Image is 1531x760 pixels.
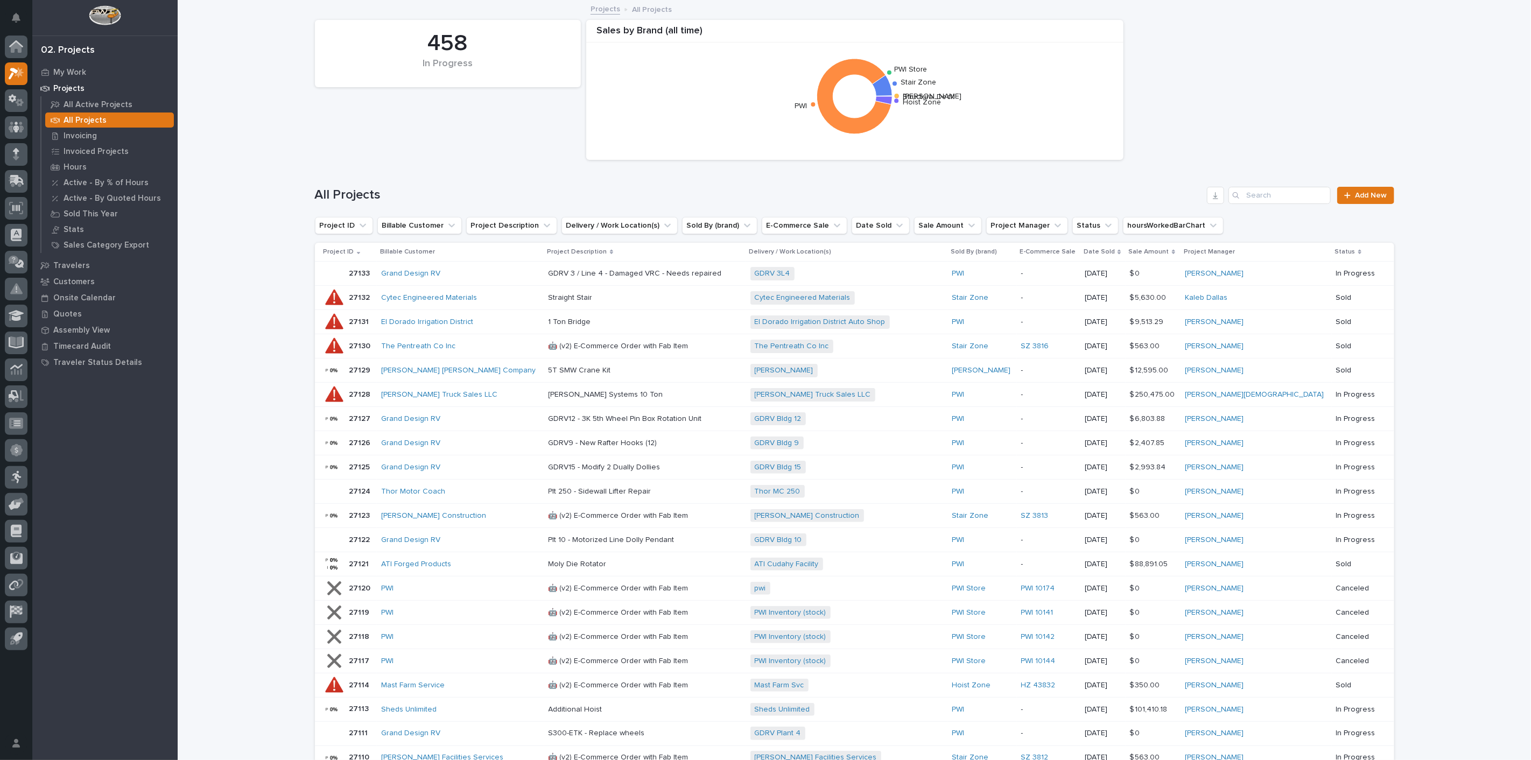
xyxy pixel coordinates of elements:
p: 🤖 (v2) E-Commerce Order with Fab Item [549,606,691,617]
p: [DATE] [1085,269,1121,278]
a: PWI Store [952,584,986,593]
p: Invoiced Projects [64,147,129,157]
tr: 2712227122 Grand Design RV Plt 10 - Motorized Line Dolly PendantPlt 10 - Motorized Line Dolly Pen... [315,528,1394,552]
a: [PERSON_NAME][DEMOGRAPHIC_DATA] [1185,390,1324,399]
a: PWI [952,269,964,278]
a: PWI Inventory (stock) [755,608,826,617]
p: 27122 [349,533,373,545]
p: 27121 [349,558,371,569]
p: In Progress [1336,536,1377,545]
p: Customers [53,277,95,287]
div: Search [1228,187,1331,204]
a: PWI [952,487,964,496]
a: Traveler Status Details [32,354,178,370]
p: Plt 10 - Motorized Line Dolly Pendant [549,533,677,545]
a: Grand Design RV [381,536,440,545]
button: Billable Customer [377,217,462,234]
a: [PERSON_NAME] [1185,560,1244,569]
a: ATI Cudahy Facility [755,560,819,569]
tr: 2711327113 Sheds Unlimited Additional HoistAdditional Hoist Sheds Unlimited PWI -[DATE]$ 101,410.... [315,697,1394,721]
a: PWI Inventory (stock) [755,632,826,642]
p: 🤖 (v2) E-Commerce Order with Fab Item [549,582,691,593]
p: 27124 [349,485,373,496]
a: Grand Design RV [381,269,440,278]
p: [DATE] [1085,463,1121,472]
a: All Active Projects [41,97,178,112]
p: $ 2,993.84 [1130,461,1168,472]
button: E-Commerce Sale [762,217,847,234]
button: Project ID [315,217,373,234]
a: Kaleb Dallas [1185,293,1227,302]
a: Sales Category Export [41,237,178,252]
a: Quotes [32,306,178,322]
a: [PERSON_NAME] Construction [755,511,860,520]
p: 27127 [349,412,373,424]
p: [DATE] [1085,318,1121,327]
a: Invoicing [41,128,178,143]
p: 27126 [349,437,373,448]
text: Stair Zone [901,79,937,86]
p: 27132 [349,291,373,302]
p: Straight Stair [549,291,595,302]
p: [DATE] [1085,342,1121,351]
a: PWI [381,657,394,666]
text: PWI [795,103,807,110]
a: [PERSON_NAME] [1185,705,1244,714]
p: Active - By % of Hours [64,178,149,188]
tr: 2712027120 PWI 🤖 (v2) E-Commerce Order with Fab Item🤖 (v2) E-Commerce Order with Fab Item pwi PWI... [315,576,1394,600]
a: PWI [381,632,394,642]
a: [PERSON_NAME] [1185,342,1244,351]
tr: 2711927119 PWI 🤖 (v2) E-Commerce Order with Fab Item🤖 (v2) E-Commerce Order with Fab Item PWI Inv... [315,600,1394,624]
div: In Progress [333,58,563,81]
a: ATI Forged Products [381,560,451,569]
p: $ 250,475.00 [1130,388,1177,399]
p: In Progress [1336,269,1377,278]
a: [PERSON_NAME] [1185,657,1244,666]
a: PWI 10144 [1021,657,1056,666]
tr: 2712827128 [PERSON_NAME] Truck Sales LLC [PERSON_NAME] Systems 10 Ton[PERSON_NAME] Systems 10 Ton... [315,383,1394,407]
a: PWI 10141 [1021,608,1054,617]
p: [DATE] [1085,729,1121,738]
p: In Progress [1336,487,1377,496]
a: PWI [952,463,964,472]
a: [PERSON_NAME] [952,366,1010,375]
p: Stats [64,225,84,235]
a: [PERSON_NAME] [1185,487,1244,496]
p: Quotes [53,309,82,319]
tr: 2712427124 Thor Motor Coach Plt 250 - Sidewall Lifter RepairPlt 250 - Sidewall Lifter Repair Thor... [315,480,1394,504]
tr: 2712527125 Grand Design RV GDRV15 - Modify 2 Dually DolliesGDRV15 - Modify 2 Dually Dollies GDRV ... [315,455,1394,480]
p: 27118 [349,630,372,642]
p: 27133 [349,267,373,278]
p: [DATE] [1085,584,1121,593]
span: Add New [1356,192,1387,199]
a: PWI [381,608,394,617]
p: Traveler Status Details [53,358,142,368]
a: The Pentreath Co Inc [381,342,455,351]
p: Sold [1336,366,1377,375]
text: [PERSON_NAME] [903,93,961,100]
p: $ 2,407.85 [1130,437,1167,448]
p: Active - By Quoted Hours [64,194,161,203]
a: PWI [952,318,964,327]
a: All Projects [41,112,178,128]
div: Sales by Brand (all time) [586,25,1123,43]
a: SZ 3813 [1021,511,1049,520]
tr: 2713327133 Grand Design RV GDRV 3 / Line 4 - Damaged VRC - Needs repairedGDRV 3 / Line 4 - Damage... [315,262,1394,286]
div: 02. Projects [41,45,95,57]
tr: 2713027130 The Pentreath Co Inc 🤖 (v2) E-Commerce Order with Fab Item🤖 (v2) E-Commerce Order with... [315,334,1394,358]
a: pwi [755,584,766,593]
p: Onsite Calendar [53,293,116,303]
a: Stair Zone [952,293,988,302]
p: - [1021,390,1077,399]
p: $ 5,630.00 [1130,291,1169,302]
p: GDRV 3 / Line 4 - Damaged VRC - Needs repaired [549,267,724,278]
div: Notifications [13,13,27,30]
tr: 2712627126 Grand Design RV GDRV9 - New Rafter Hooks (12)GDRV9 - New Rafter Hooks (12) GDRV Bldg 9... [315,431,1394,455]
tr: 2713227132 Cytec Engineered Materials Straight StairStraight Stair Cytec Engineered Materials Sta... [315,286,1394,310]
p: 27131 [349,315,371,327]
p: [DATE] [1085,657,1121,666]
a: SZ 3816 [1021,342,1049,351]
p: Plt 250 - Sidewall Lifter Repair [549,485,654,496]
a: Travelers [32,257,178,273]
a: El Dorado Irrigation District [381,318,473,327]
